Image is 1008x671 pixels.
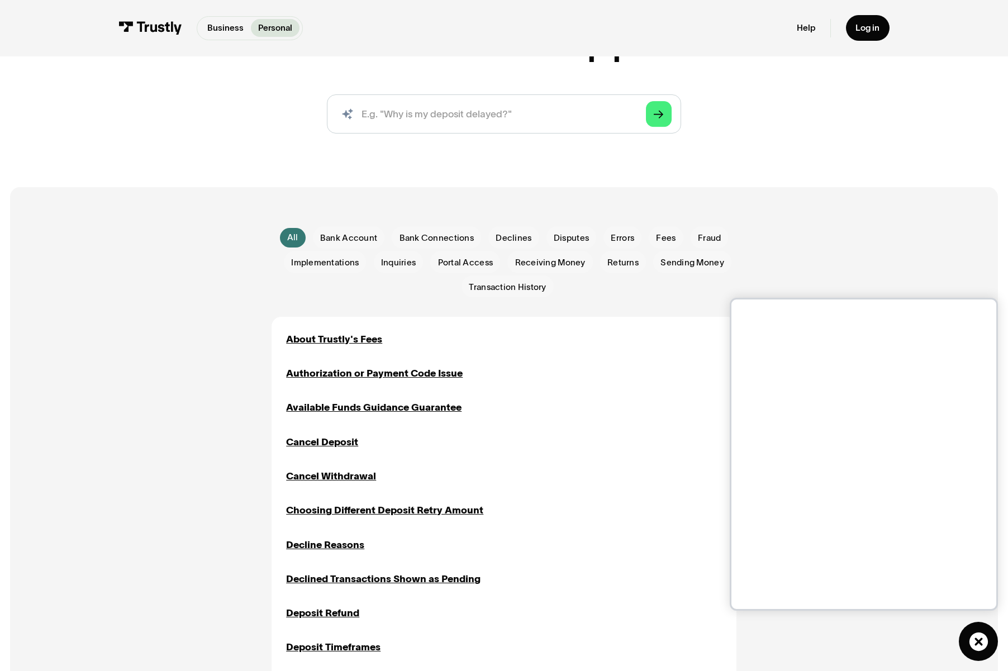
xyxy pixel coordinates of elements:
[660,256,724,269] span: Sending Money
[327,94,682,134] input: search
[438,256,493,269] span: Portal Access
[258,22,292,35] p: Personal
[286,469,376,483] a: Cancel Withdrawal
[291,256,359,269] span: Implementations
[280,228,306,248] a: All
[469,281,546,293] span: Transaction History
[251,19,299,37] a: Personal
[287,231,298,244] div: All
[321,17,686,60] h1: Transaction Support
[611,232,634,244] span: Errors
[286,435,358,449] a: Cancel Deposit
[381,256,416,269] span: Inquiries
[286,606,359,620] a: Deposit Refund
[320,232,377,244] span: Bank Account
[698,232,721,244] span: Fraud
[200,19,251,37] a: Business
[400,232,474,244] span: Bank Connections
[286,640,381,654] a: Deposit Timeframes
[286,366,463,380] a: Authorization or Payment Code Issue
[118,21,182,35] img: Trustly Logo
[286,332,382,346] a: About Trustly's Fees
[855,22,879,34] div: Log in
[207,22,244,35] p: Business
[656,232,676,244] span: Fees
[286,537,364,552] a: Decline Reasons
[515,256,586,269] span: Receiving Money
[286,400,462,415] a: Available Funds Guidance Guarantee
[554,232,589,244] span: Disputes
[846,15,890,41] a: Log in
[286,572,481,586] a: Declined Transactions Shown as Pending
[496,232,531,244] span: Declines
[286,503,483,517] a: Choosing Different Deposit Retry Amount
[797,22,816,34] a: Help
[272,226,736,297] form: Email Form
[327,94,682,134] form: Search
[607,256,639,269] span: Returns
